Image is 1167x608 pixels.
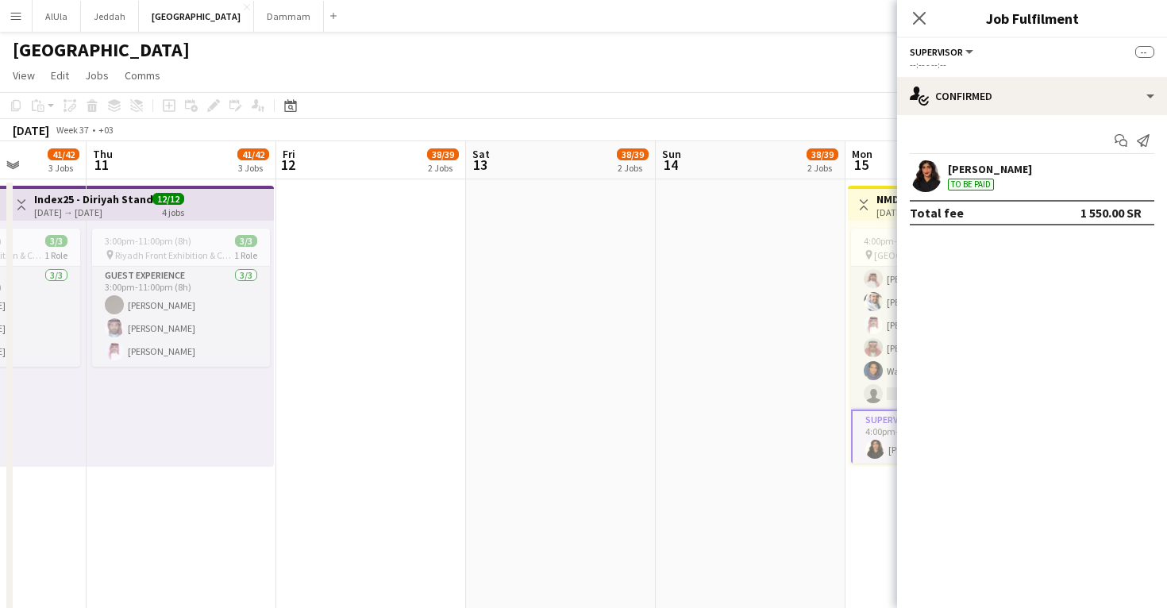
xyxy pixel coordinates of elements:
span: 14 [660,156,681,174]
span: Supervisor [910,46,963,58]
app-job-card: 4:00pm-10:00pm (6h)15/16 [GEOGRAPHIC_DATA]2 RolesAhad BaderSUHIB ALHUZAIM[PERSON_NAME][PERSON_NAM... [851,229,1029,464]
span: Thu [93,147,113,161]
h3: NMDC Project 25 [876,192,961,206]
div: 2 Jobs [428,162,458,174]
span: 1 Role [234,249,257,261]
span: Riyadh Front Exhibition & Conference Center [115,249,234,261]
div: --:-- - --:-- [910,59,1154,71]
span: 3/3 [235,235,257,247]
div: 1 550.00 SR [1080,205,1142,221]
a: View [6,65,41,86]
div: To be paid [948,179,994,190]
div: Confirmed [897,77,1167,115]
span: 41/42 [237,148,269,160]
span: 4:00pm-10:00pm (6h) [864,235,950,247]
span: 38/39 [617,148,649,160]
span: View [13,68,35,83]
span: 15 [849,156,872,174]
a: Comms [118,65,167,86]
div: [DATE] [13,122,49,138]
button: [GEOGRAPHIC_DATA] [139,1,254,32]
h3: Index25 - Diriyah Stand [34,192,152,206]
span: Week 37 [52,124,92,136]
button: Dammam [254,1,324,32]
span: Mon [852,147,872,161]
div: 2 Jobs [807,162,838,174]
span: 11 [91,156,113,174]
span: Sun [662,147,681,161]
button: AlUla [33,1,81,32]
app-card-role: Supervisor1/14:00pm-10:00pm (6h)[PERSON_NAME] [851,410,1029,467]
span: 41/42 [48,148,79,160]
div: +03 [98,124,114,136]
h1: [GEOGRAPHIC_DATA] [13,38,190,62]
span: 12/12 [152,193,184,205]
button: Jeddah [81,1,139,32]
span: 1 Role [44,249,67,261]
span: 12 [280,156,295,174]
div: [PERSON_NAME] [948,162,1032,176]
span: Sat [472,147,490,161]
button: Supervisor [910,46,976,58]
span: Comms [125,68,160,83]
span: 38/39 [427,148,459,160]
span: 3/3 [45,235,67,247]
div: [DATE] → [DATE] [876,206,961,218]
span: Jobs [85,68,109,83]
span: Fri [283,147,295,161]
span: 13 [470,156,490,174]
span: 3:00pm-11:00pm (8h) [105,235,191,247]
a: Edit [44,65,75,86]
div: 2 Jobs [618,162,648,174]
a: Jobs [79,65,115,86]
span: Edit [51,68,69,83]
span: [GEOGRAPHIC_DATA] [874,249,961,261]
span: 38/39 [807,148,838,160]
h3: Job Fulfilment [897,8,1167,29]
div: [DATE] → [DATE] [34,206,152,218]
app-job-card: 3:00pm-11:00pm (8h)3/3 Riyadh Front Exhibition & Conference Center1 RoleGuest Experience3/33:00pm... [92,229,270,367]
app-card-role: Guest Experience3/33:00pm-11:00pm (8h)[PERSON_NAME][PERSON_NAME][PERSON_NAME] [92,267,270,367]
div: 3 Jobs [48,162,79,174]
div: Total fee [910,205,964,221]
div: 4 jobs [162,205,184,218]
span: -- [1135,46,1154,58]
div: 3 Jobs [238,162,268,174]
